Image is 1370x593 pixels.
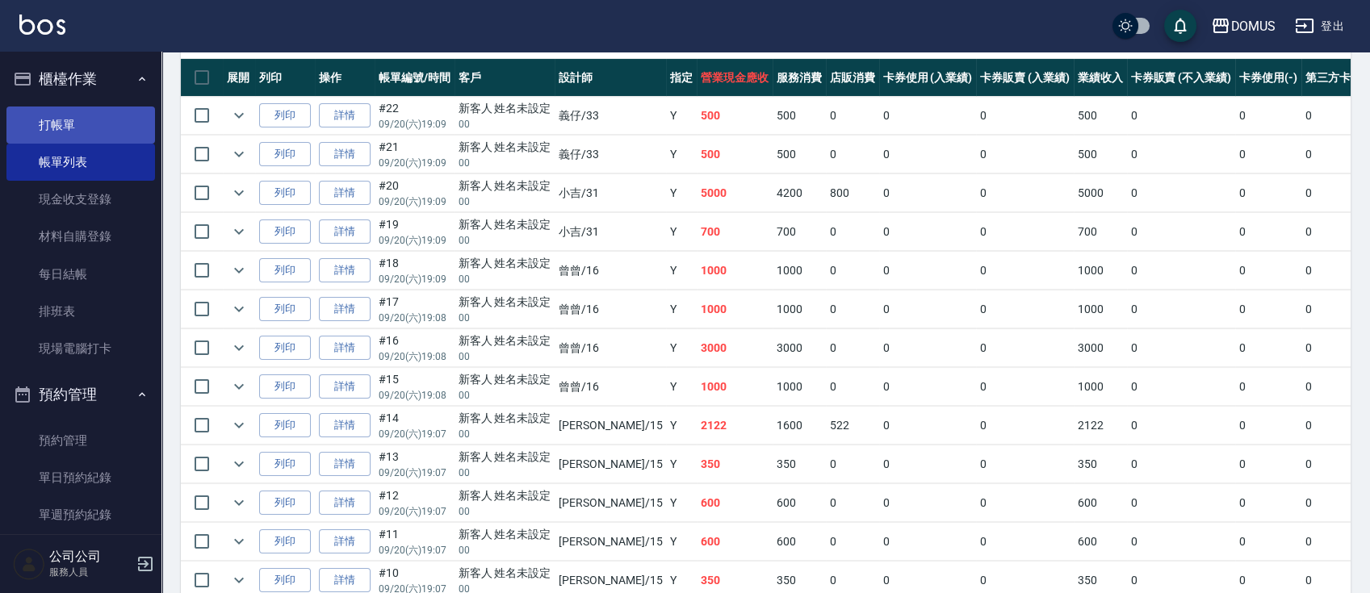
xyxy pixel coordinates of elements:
[666,484,697,522] td: Y
[555,59,666,97] th: 設計師
[459,294,551,311] div: 新客人 姓名未設定
[976,290,1074,328] td: 0
[1127,136,1235,173] td: 0
[1074,329,1127,367] td: 3000
[259,568,311,593] button: 列印
[555,290,666,328] td: 曾曾 /16
[773,59,826,97] th: 服務消費
[976,445,1074,483] td: 0
[879,407,977,445] td: 0
[227,219,251,244] button: expand row
[666,407,697,445] td: Y
[375,290,455,328] td: #17
[459,216,551,233] div: 新客人 姓名未設定
[773,329,826,367] td: 3000
[826,445,879,483] td: 0
[375,97,455,135] td: #22
[459,255,551,272] div: 新客人 姓名未設定
[697,407,773,445] td: 2122
[1074,59,1127,97] th: 業績收入
[697,329,773,367] td: 3000
[459,565,551,582] div: 新客人 姓名未設定
[19,15,65,35] img: Logo
[227,142,251,166] button: expand row
[227,529,251,553] button: expand row
[879,484,977,522] td: 0
[666,290,697,328] td: Y
[879,523,977,561] td: 0
[6,459,155,496] a: 單日預約紀錄
[826,523,879,561] td: 0
[375,252,455,290] td: #18
[319,258,371,283] a: 詳情
[879,290,977,328] td: 0
[697,97,773,135] td: 500
[773,252,826,290] td: 1000
[459,466,551,480] p: 00
[666,136,697,173] td: Y
[375,445,455,483] td: #13
[49,565,132,579] p: 服務人員
[6,374,155,416] button: 預約管理
[1235,445,1301,483] td: 0
[459,543,551,558] p: 00
[1127,252,1235,290] td: 0
[375,136,455,173] td: #21
[459,526,551,543] div: 新客人 姓名未設定
[259,336,311,361] button: 列印
[6,144,155,181] a: 帳單列表
[1235,407,1301,445] td: 0
[379,156,450,170] p: 09/20 (六) 19:09
[879,445,977,483] td: 0
[555,213,666,251] td: 小吉 /31
[773,174,826,212] td: 4200
[1235,368,1301,406] td: 0
[1235,329,1301,367] td: 0
[459,194,551,209] p: 00
[773,407,826,445] td: 1600
[555,523,666,561] td: [PERSON_NAME] /15
[459,177,551,194] div: 新客人 姓名未設定
[976,252,1074,290] td: 0
[826,136,879,173] td: 0
[1127,174,1235,212] td: 0
[259,181,311,206] button: 列印
[697,252,773,290] td: 1000
[666,59,697,97] th: 指定
[1074,97,1127,135] td: 500
[697,484,773,522] td: 600
[976,59,1074,97] th: 卡券販賣 (入業績)
[6,330,155,367] a: 現場電腦打卡
[773,484,826,522] td: 600
[459,332,551,349] div: 新客人 姓名未設定
[375,329,455,367] td: #16
[773,523,826,561] td: 600
[1235,174,1301,212] td: 0
[459,311,551,325] p: 00
[666,445,697,483] td: Y
[315,59,375,97] th: 操作
[379,117,450,132] p: 09/20 (六) 19:09
[259,103,311,128] button: 列印
[259,374,311,399] button: 列印
[555,445,666,483] td: [PERSON_NAME] /15
[227,336,251,360] button: expand row
[319,452,371,477] a: 詳情
[1235,484,1301,522] td: 0
[1205,10,1282,43] button: DOMUS
[379,543,450,558] p: 09/20 (六) 19:07
[6,293,155,330] a: 排班表
[319,142,371,167] a: 詳情
[666,252,697,290] td: Y
[455,59,555,97] th: 客戶
[227,491,251,515] button: expand row
[976,97,1074,135] td: 0
[379,388,450,403] p: 09/20 (六) 19:08
[379,194,450,209] p: 09/20 (六) 19:09
[1074,484,1127,522] td: 600
[1127,484,1235,522] td: 0
[697,59,773,97] th: 營業現金應收
[1235,523,1301,561] td: 0
[879,368,977,406] td: 0
[1074,174,1127,212] td: 5000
